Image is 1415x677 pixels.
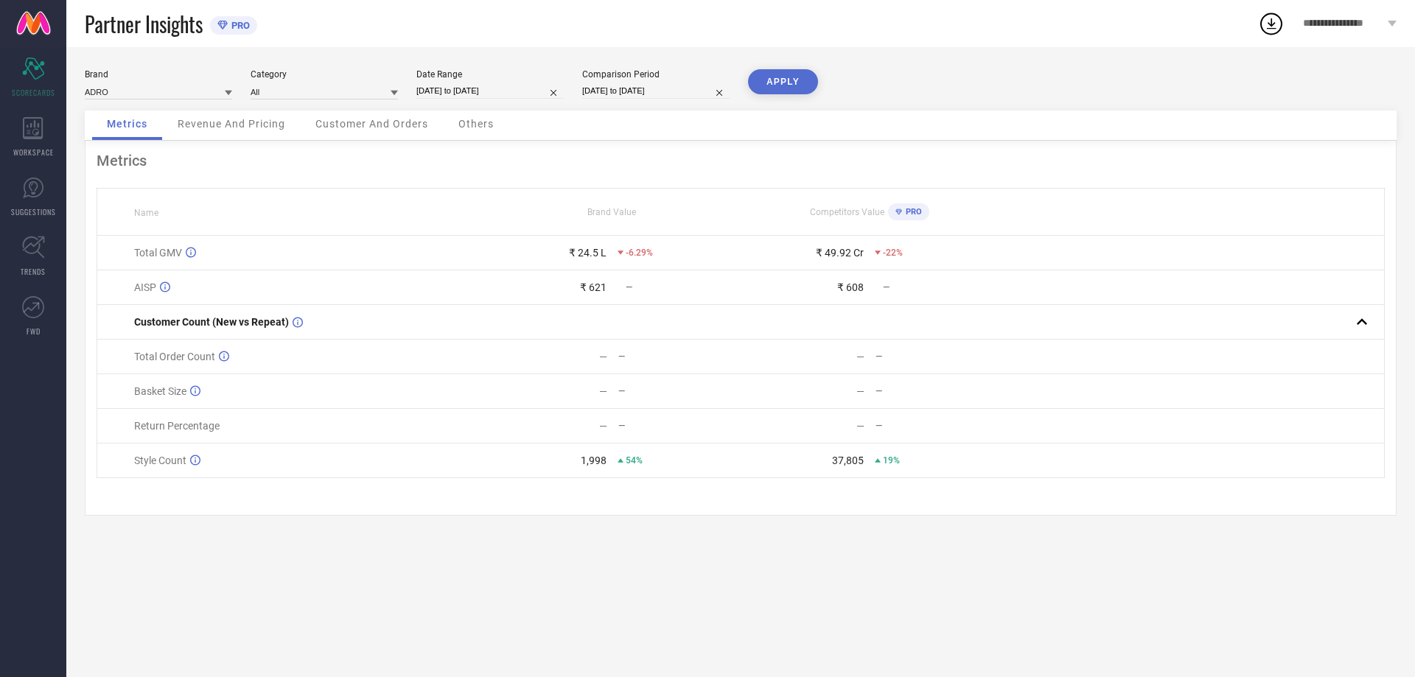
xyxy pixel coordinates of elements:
[416,69,564,80] div: Date Range
[582,69,730,80] div: Comparison Period
[134,208,158,218] span: Name
[902,207,922,217] span: PRO
[581,455,607,466] div: 1,998
[12,87,55,98] span: SCORECARDS
[27,326,41,337] span: FWD
[458,118,494,130] span: Others
[856,385,864,397] div: —
[251,69,398,80] div: Category
[85,9,203,39] span: Partner Insights
[569,247,607,259] div: ₹ 24.5 L
[618,386,740,396] div: —
[856,351,864,362] div: —
[599,385,607,397] div: —
[97,152,1385,169] div: Metrics
[856,420,864,432] div: —
[582,83,730,99] input: Select comparison period
[626,282,632,292] span: —
[134,420,220,432] span: Return Percentage
[1258,10,1285,37] div: Open download list
[599,351,607,362] div: —
[618,351,740,362] div: —
[134,316,289,328] span: Customer Count (New vs Repeat)
[876,421,997,431] div: —
[134,247,182,259] span: Total GMV
[107,118,147,130] span: Metrics
[85,69,232,80] div: Brand
[228,20,250,31] span: PRO
[134,281,156,293] span: AISP
[178,118,285,130] span: Revenue And Pricing
[134,351,215,362] span: Total Order Count
[883,282,890,292] span: —
[832,455,864,466] div: 37,805
[626,455,643,466] span: 54%
[416,83,564,99] input: Select date range
[618,421,740,431] div: —
[876,351,997,362] div: —
[11,206,56,217] span: SUGGESTIONS
[626,248,653,258] span: -6.29%
[587,207,636,217] span: Brand Value
[883,455,900,466] span: 19%
[810,207,884,217] span: Competitors Value
[837,281,864,293] div: ₹ 608
[21,266,46,277] span: TRENDS
[13,147,54,158] span: WORKSPACE
[876,386,997,396] div: —
[748,69,818,94] button: APPLY
[134,385,186,397] span: Basket Size
[816,247,864,259] div: ₹ 49.92 Cr
[315,118,428,130] span: Customer And Orders
[599,420,607,432] div: —
[883,248,903,258] span: -22%
[580,281,607,293] div: ₹ 621
[134,455,186,466] span: Style Count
